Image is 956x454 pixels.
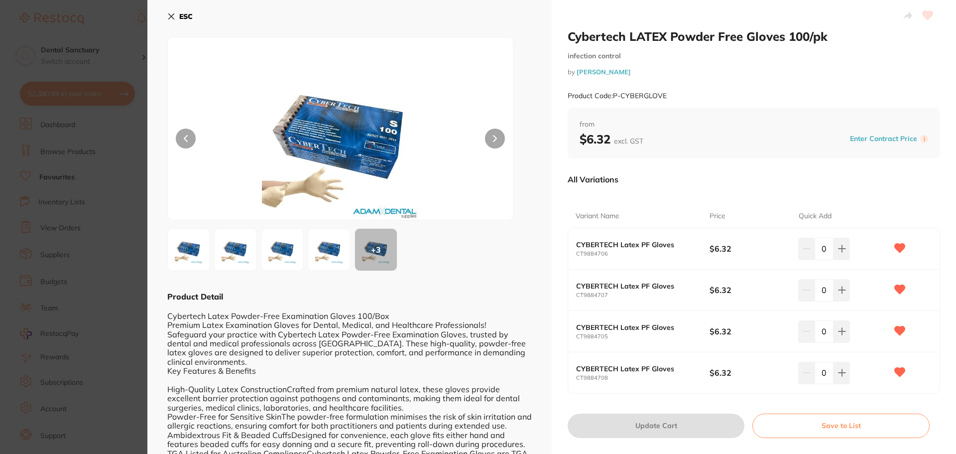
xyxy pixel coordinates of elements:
small: CT9884708 [576,375,710,381]
button: Update Cart [568,414,744,438]
p: Quick Add [799,211,832,221]
span: excl. GST [614,137,643,146]
img: NDcwNS5qcGc [264,232,300,268]
button: +3 [355,228,397,271]
p: Variant Name [576,211,619,221]
small: CT9884706 [576,251,710,257]
b: $6.32 [710,367,790,378]
p: Price [710,211,725,221]
b: CYBERTECH Latex PF Gloves [576,241,696,249]
div: + 3 [355,229,397,271]
img: NDcwNy5qcGc [218,232,253,268]
b: CYBERTECH Latex PF Gloves [576,365,696,373]
img: NDcwNi5qcGc [237,62,444,220]
small: CT9884707 [576,292,710,299]
b: Product Detail [167,292,223,302]
b: CYBERTECH Latex PF Gloves [576,323,696,331]
button: Enter Contract Price [847,134,920,144]
small: CT9884705 [576,333,710,340]
b: $6.32 [710,285,790,296]
label: i [920,135,928,143]
button: ESC [167,8,193,25]
h2: Cybertech LATEX Powder Free Gloves 100/pk [568,29,940,44]
a: [PERSON_NAME] [577,68,631,76]
b: $6.32 [710,326,790,337]
img: NDcwNi5qcGc [171,232,207,268]
button: Save to List [752,414,930,438]
small: Product Code: P-CYBERGLOVE [568,92,667,100]
b: $6.32 [580,132,643,147]
img: NDcwOC5qcGc [311,232,347,268]
small: infection control [568,52,940,60]
b: $6.32 [710,243,790,254]
small: by [568,68,940,76]
b: CYBERTECH Latex PF Gloves [576,282,696,290]
span: from [580,120,928,130]
b: ESC [179,12,193,21]
p: All Variations [568,174,618,184]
